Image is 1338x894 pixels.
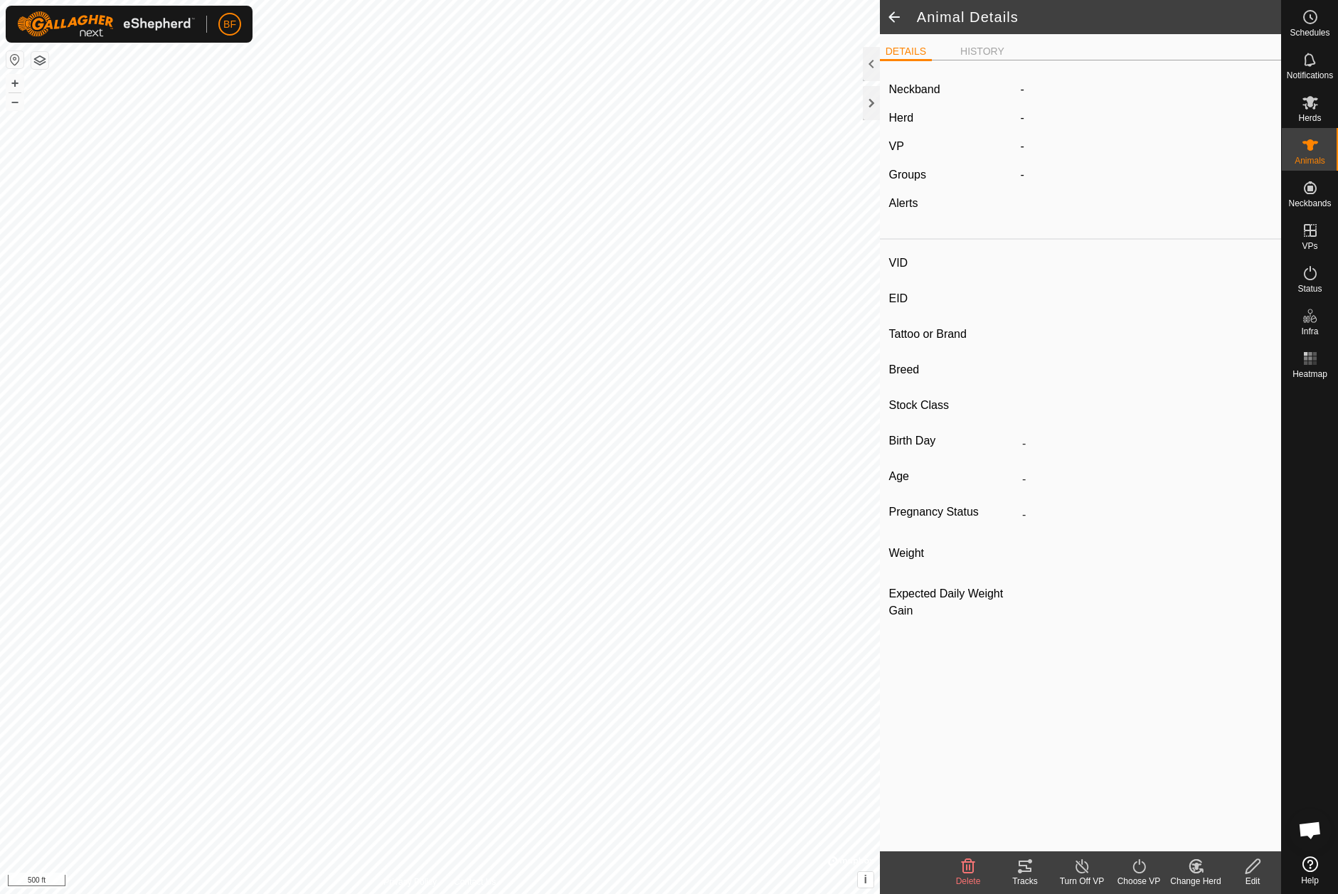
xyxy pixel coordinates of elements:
label: Birth Day [889,432,1017,450]
label: Breed [889,361,1017,379]
label: VID [889,254,1017,272]
span: i [864,873,866,885]
button: – [6,93,23,110]
label: Pregnancy Status [889,503,1017,521]
a: Privacy Policy [383,876,437,888]
div: Tracks [997,875,1053,888]
li: HISTORY [955,44,1010,59]
span: Help [1301,876,1319,885]
label: Age [889,467,1017,486]
label: Expected Daily Weight Gain [889,585,1017,619]
a: Contact Us [454,876,496,888]
span: Status [1297,284,1322,293]
span: VPs [1302,242,1317,250]
li: DETAILS [880,44,932,61]
span: Schedules [1290,28,1329,37]
div: Change Herd [1167,875,1224,888]
img: Gallagher Logo [17,11,195,37]
span: BF [223,17,236,32]
label: - [1020,81,1024,98]
span: Notifications [1287,71,1333,80]
label: Groups [889,169,926,181]
button: Map Layers [31,52,48,69]
label: Neckband [889,81,940,98]
label: Weight [889,538,1017,568]
label: Herd [889,112,914,124]
button: Reset Map [6,51,23,68]
span: Neckbands [1288,199,1331,208]
button: i [858,872,874,888]
a: Help [1282,851,1338,890]
span: - [1020,112,1024,124]
div: - [1014,166,1278,183]
span: Animals [1295,156,1325,165]
label: VP [889,140,904,152]
span: Delete [956,876,981,886]
label: EID [889,289,1017,308]
app-display-virtual-paddock-transition: - [1020,140,1024,152]
label: Stock Class [889,396,1017,415]
div: Choose VP [1110,875,1167,888]
button: + [6,75,23,92]
h2: Animal Details [917,9,1281,26]
div: Open chat [1289,809,1332,851]
span: Heatmap [1292,370,1327,378]
span: Herds [1298,114,1321,122]
span: Infra [1301,327,1318,336]
div: Edit [1224,875,1281,888]
label: Alerts [889,197,918,209]
label: Tattoo or Brand [889,325,1017,344]
div: Turn Off VP [1053,875,1110,888]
